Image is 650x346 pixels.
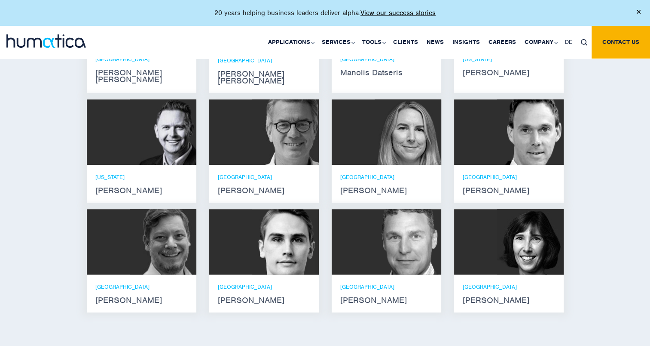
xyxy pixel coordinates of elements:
[95,283,188,290] p: [GEOGRAPHIC_DATA]
[360,9,436,17] a: View our success stories
[218,187,310,194] strong: [PERSON_NAME]
[317,26,358,59] a: Services
[340,173,433,181] p: [GEOGRAPHIC_DATA]
[463,187,555,194] strong: [PERSON_NAME]
[218,71,310,84] strong: [PERSON_NAME] [PERSON_NAME]
[340,187,433,194] strong: [PERSON_NAME]
[463,69,555,76] strong: [PERSON_NAME]
[422,26,448,59] a: News
[463,283,555,290] p: [GEOGRAPHIC_DATA]
[561,26,577,59] a: DE
[340,283,433,290] p: [GEOGRAPHIC_DATA]
[95,297,188,304] strong: [PERSON_NAME]
[6,34,86,48] img: logo
[581,39,587,46] img: search_icon
[340,297,433,304] strong: [PERSON_NAME]
[214,9,436,17] p: 20 years helping business leaders deliver alpha.
[252,209,319,275] img: Paul Simpson
[463,173,555,181] p: [GEOGRAPHIC_DATA]
[484,26,520,59] a: Careers
[520,26,561,59] a: Company
[463,56,555,63] p: [US_STATE]
[448,26,484,59] a: Insights
[218,283,310,290] p: [GEOGRAPHIC_DATA]
[130,99,196,165] img: Russell Raath
[95,187,188,194] strong: [PERSON_NAME]
[218,297,310,304] strong: [PERSON_NAME]
[218,173,310,181] p: [GEOGRAPHIC_DATA]
[218,57,310,64] p: [GEOGRAPHIC_DATA]
[340,69,433,76] strong: Manolis Datseris
[340,56,433,63] p: [GEOGRAPHIC_DATA]
[95,69,188,83] strong: [PERSON_NAME] [PERSON_NAME]
[95,56,188,63] p: [GEOGRAPHIC_DATA]
[358,26,389,59] a: Tools
[375,99,441,165] img: Zoë Fox
[565,38,572,46] span: DE
[95,173,188,181] p: [US_STATE]
[389,26,422,59] a: Clients
[252,99,319,165] img: Jan Löning
[497,99,564,165] img: Andreas Knobloch
[264,26,317,59] a: Applications
[375,209,441,275] img: Bryan Turner
[130,209,196,275] img: Claudio Limacher
[463,297,555,304] strong: [PERSON_NAME]
[497,209,564,275] img: Karen Wright
[592,26,650,59] a: Contact us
